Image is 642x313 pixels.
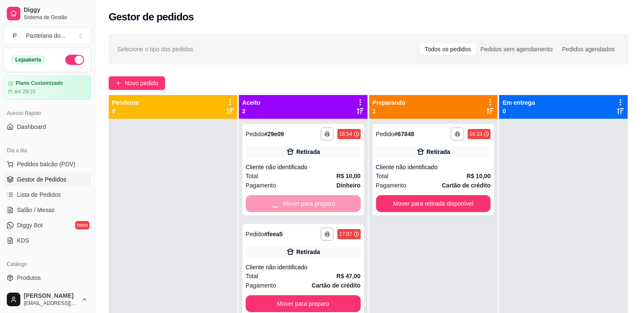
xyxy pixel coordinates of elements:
[476,43,557,55] div: Pedidos sem agendamento
[112,107,139,115] p: 0
[65,55,84,65] button: Alterar Status
[373,98,406,107] p: Preparando
[3,75,91,100] a: Plano Customizadoaté 28/10
[3,234,91,247] a: KDS
[311,282,360,289] strong: Cartão de crédito
[376,195,491,212] button: Mover para retirada disponível
[117,45,193,54] span: Selecione o tipo dos pedidos
[557,43,619,55] div: Pedidos agendados
[246,171,258,181] span: Total
[125,78,158,88] span: Novo pedido
[17,221,43,229] span: Diggy Bot
[3,271,91,285] a: Produtos
[115,80,121,86] span: plus
[17,190,61,199] span: Lista de Pedidos
[246,271,258,281] span: Total
[264,131,284,137] strong: # 29e09
[246,295,361,312] button: Mover para preparo
[339,131,352,137] div: 16:54
[373,107,406,115] p: 1
[376,163,491,171] div: Cliente não identificado
[242,107,261,115] p: 2
[246,263,361,271] div: Cliente não identificado
[442,182,491,189] strong: Cartão de crédito
[17,123,46,131] span: Dashboard
[17,206,55,214] span: Salão / Mesas
[376,181,407,190] span: Pagamento
[242,98,261,107] p: Aceito
[3,157,91,171] button: Pedidos balcão (PDV)
[3,106,91,120] div: Acesso Rápido
[24,300,78,307] span: [EMAIL_ADDRESS][DOMAIN_NAME]
[246,231,264,238] span: Pedido
[394,131,414,137] strong: # 67848
[109,10,194,24] h2: Gestor de pedidos
[466,173,491,179] strong: R$ 10,00
[3,27,91,44] button: Select a team
[502,98,535,107] p: Em entrega
[296,148,320,156] div: Retirada
[336,173,361,179] strong: R$ 10,00
[420,43,476,55] div: Todos os pedidos
[17,236,29,245] span: KDS
[17,274,41,282] span: Produtos
[3,218,91,232] a: Diggy Botnovo
[246,163,361,171] div: Cliente não identificado
[426,148,450,156] div: Retirada
[17,160,76,168] span: Pedidos balcão (PDV)
[502,107,535,115] p: 0
[3,3,91,24] a: DiggySistema de Gestão
[376,131,395,137] span: Pedido
[3,144,91,157] div: Dia a dia
[246,131,264,137] span: Pedido
[246,181,276,190] span: Pagamento
[16,80,63,87] article: Plano Customizado
[24,14,88,21] span: Sistema de Gestão
[3,203,91,217] a: Salão / Mesas
[376,171,389,181] span: Total
[3,289,91,310] button: [PERSON_NAME][EMAIL_ADDRESS][DOMAIN_NAME]
[339,231,352,238] div: 17:07
[24,292,78,300] span: [PERSON_NAME]
[26,31,65,40] div: Pastelaria do ...
[3,257,91,271] div: Catálogo
[296,248,320,256] div: Retirada
[3,120,91,134] a: Dashboard
[3,188,91,201] a: Lista de Pedidos
[17,175,66,184] span: Gestor de Pedidos
[11,55,46,64] div: Loja aberta
[264,231,283,238] strong: # feea5
[336,182,361,189] strong: Dinheiro
[3,173,91,186] a: Gestor de Pedidos
[109,76,165,90] button: Novo pedido
[336,273,361,279] strong: R$ 47,00
[112,98,139,107] p: Pendente
[469,131,482,137] div: 16:33
[11,31,19,40] span: P
[246,281,276,290] span: Pagamento
[24,6,88,14] span: Diggy
[14,88,35,95] article: até 28/10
